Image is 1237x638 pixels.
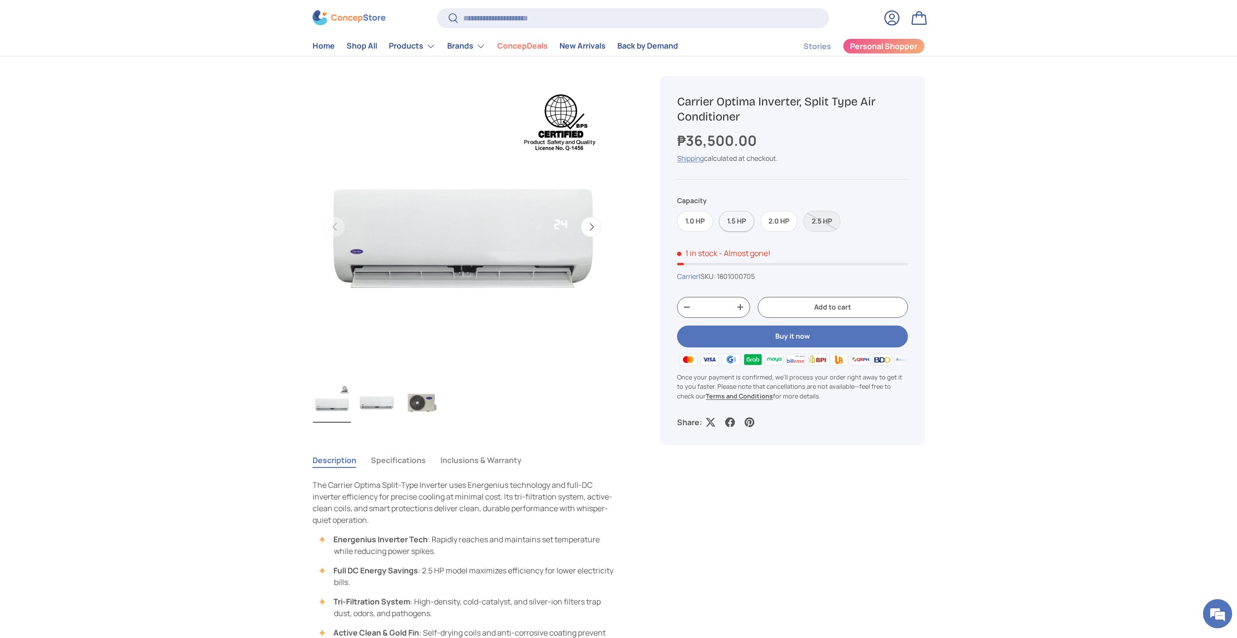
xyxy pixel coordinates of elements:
[5,265,185,299] textarea: Type your message and hit 'Enter'
[51,54,163,67] div: Chat with us now
[677,326,907,347] button: Buy it now
[780,36,925,56] nav: Secondary
[677,94,907,124] h1: Carrier Optima Inverter, Split Type Air Conditioner
[677,195,707,206] legend: Capacity
[719,248,770,259] p: - Almost gone!
[313,480,612,525] span: The Carrier Optima Split-Type Inverter uses Energenius technology and full-DC inverter efficiency...
[617,37,678,56] a: Back by Demand
[764,352,785,367] img: maya
[677,272,698,281] a: Carrier
[742,352,763,367] img: grabpay
[893,352,914,367] img: metrobank
[677,131,759,150] strong: ₱36,500.00
[699,352,720,367] img: visa
[706,392,773,400] a: Terms and Conditions
[371,449,426,471] button: Specifications
[677,416,702,428] p: Share:
[497,37,548,56] a: ConcepDeals
[807,352,828,367] img: bpi
[850,352,871,367] img: qrph
[333,596,410,607] strong: Tri-Filtration System
[313,449,356,471] button: Description
[358,384,396,423] img: carrier-optima-1.00hp-split-type-inverter-indoor-aircon-unit-full-view-concepstore
[559,37,606,56] a: New Arrivals
[333,534,428,545] strong: Energenius Inverter Tech
[677,153,907,163] div: calculated at checkout.
[313,76,614,426] media-gallery: Gallery Viewer
[803,37,831,56] a: Stories
[313,36,678,56] nav: Primary
[677,352,698,367] img: master
[717,272,755,281] span: 1801000705
[441,36,491,56] summary: Brands
[700,272,715,281] span: SKU:
[758,297,907,318] button: Add to cart
[159,5,183,28] div: Minimize live chat window
[56,122,134,221] span: We're online!
[402,384,440,423] img: carrier-optima-1.00hp-split-type-inverter-outdoor-aircon-unit-full-view-concepstore
[313,384,351,423] img: Carrier Optima Inverter, Split Type Air Conditioner
[698,272,755,281] span: |
[677,154,704,163] a: Shipping
[322,596,614,619] li: : High-density, cold-catalyst, and silver-ion filters trap dust, odors, and pathogens.
[677,373,907,401] p: Once your payment is confirmed, we'll process your order right away to get it to you faster. Plea...
[347,37,377,56] a: Shop All
[333,627,419,638] strong: Active Clean & Gold Fin
[383,36,441,56] summary: Products
[720,352,742,367] img: gcash
[322,565,614,588] li: : 2.5 HP model maximizes efficiency for lower electricity bills.
[850,43,917,51] span: Personal Shopper
[828,352,850,367] img: ubp
[322,534,614,557] li: : Rapidly reaches and maintains set temperature while reducing power spikes.
[440,449,522,471] button: Inclusions & Warranty
[313,37,335,56] a: Home
[871,352,893,367] img: bdo
[803,211,840,232] label: Sold out
[785,352,806,367] img: billease
[333,565,418,576] strong: Full DC Energy Savings
[843,38,925,54] a: Personal Shopper
[677,248,717,259] span: 1 in stock
[313,11,385,26] img: ConcepStore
